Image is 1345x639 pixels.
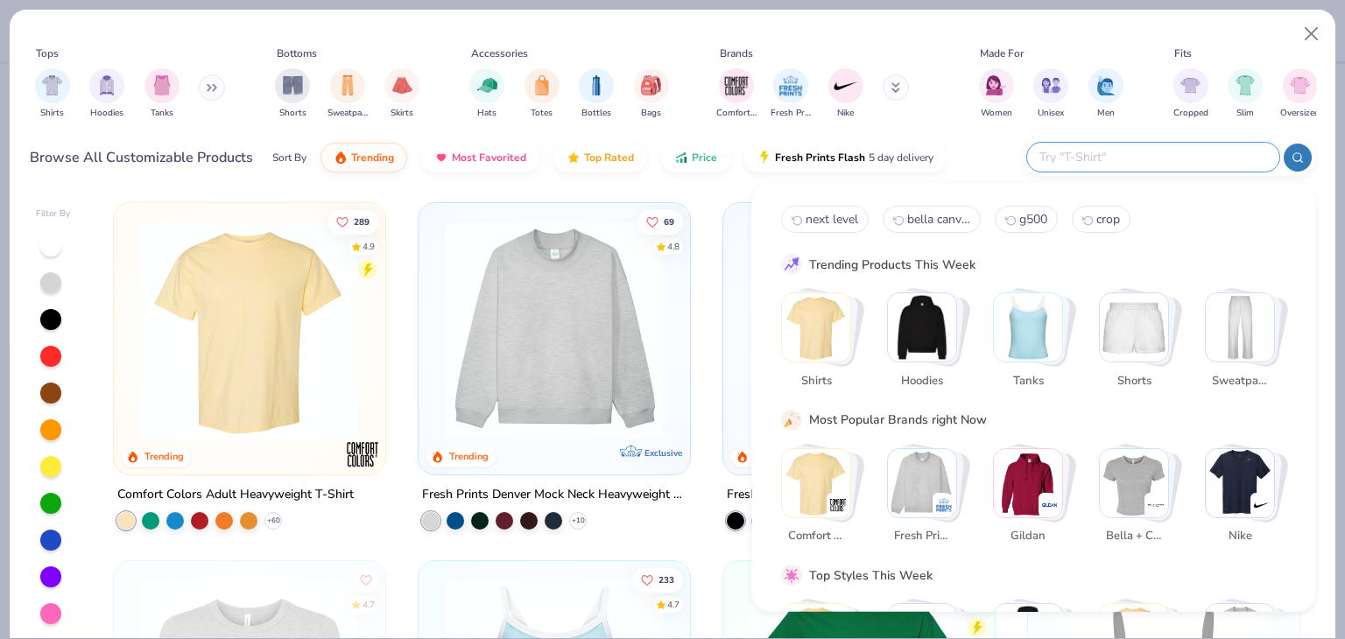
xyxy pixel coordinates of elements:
img: Bella + Canvas [1100,448,1168,516]
button: filter button [89,68,124,120]
div: filter for Women [979,68,1014,120]
button: g5002 [995,206,1058,233]
div: Browse All Customizable Products [30,147,253,168]
span: Slim [1236,107,1254,120]
button: Stack Card Button Fresh Prints [887,447,968,551]
button: filter button [634,68,669,120]
span: Shirts [788,372,845,390]
button: filter button [1173,68,1208,120]
button: Like [355,567,379,592]
img: Skirts Image [392,75,412,95]
button: filter button [1280,68,1320,120]
button: Close [1295,18,1328,51]
button: Stack Card Button Tanks [993,292,1074,397]
img: Sweatpants Image [338,75,357,95]
button: filter button [1228,68,1263,120]
img: Comfort Colors Image [723,73,750,99]
div: Bottoms [277,46,317,61]
img: Nike [1206,448,1274,516]
div: Sort By [272,150,306,165]
button: filter button [469,68,504,120]
div: filter for Comfort Colors [716,68,757,120]
div: 4.7 [363,598,376,611]
div: filter for Tanks [144,68,180,120]
div: filter for Oversized [1280,68,1320,120]
div: filter for Shorts [275,68,310,120]
span: + 60 [267,516,280,526]
div: Made For [980,46,1024,61]
img: Fresh Prints [888,448,956,516]
span: g500 [1019,211,1047,228]
span: next level [806,211,858,228]
div: filter for Unisex [1033,68,1068,120]
img: trending.gif [334,151,348,165]
img: Tanks Image [152,75,172,95]
div: filter for Hats [469,68,504,120]
div: filter for Bottles [579,68,614,120]
button: filter button [1033,68,1068,120]
span: Hoodies [90,107,123,120]
button: filter button [979,68,1014,120]
span: Women [981,107,1012,120]
span: Oversized [1280,107,1320,120]
img: Oversized Image [1290,75,1310,95]
span: Totes [531,107,553,120]
div: Filter By [36,207,71,221]
button: filter button [525,68,560,120]
div: filter for Slim [1228,68,1263,120]
input: Try "T-Shirt" [1038,147,1267,167]
button: bella canvas1 [883,206,981,233]
button: Stack Card Button Gildan [993,447,1074,551]
span: Hoodies [894,372,951,390]
div: Tops [36,46,59,61]
span: Skirts [391,107,413,120]
span: Shirts [40,107,64,120]
img: Tanks [994,293,1062,362]
img: Bella + Canvas [1148,496,1165,514]
img: Men Image [1096,75,1116,95]
img: Bottles Image [587,75,606,95]
img: Shirts Image [42,75,62,95]
img: Comfort Colors [830,496,848,514]
div: filter for Skirts [384,68,419,120]
img: f5d85501-0dbb-4ee4-b115-c08fa3845d83 [436,221,672,439]
span: 69 [664,217,674,226]
img: party_popper.gif [784,411,799,427]
button: Like [637,209,683,234]
img: Shirts [782,293,850,362]
button: filter button [716,68,757,120]
span: 5 day delivery [869,148,933,168]
button: Fresh Prints Flash5 day delivery [744,143,947,172]
button: Like [328,209,379,234]
img: Comfort Colors logo [345,437,380,472]
button: Like [632,567,683,592]
img: Gildan [1042,496,1060,514]
span: Sweatpants [1212,372,1269,390]
button: Top Rated [553,143,647,172]
div: filter for Hoodies [89,68,124,120]
img: Hoodies Image [97,75,116,95]
span: Exclusive [644,447,682,459]
img: Fresh Prints [936,496,954,514]
button: next level0 [781,206,869,233]
span: Fresh Prints [771,107,811,120]
img: Nike Image [833,73,859,99]
img: 029b8af0-80e6-406f-9fdc-fdf898547912 [131,221,368,439]
button: Most Favorited [421,143,539,172]
div: Comfort Colors Adult Heavyweight T-Shirt [117,484,354,506]
span: Unisex [1038,107,1064,120]
span: Most Favorited [452,151,526,165]
img: 91acfc32-fd48-4d6b-bdad-a4c1a30ac3fc [741,221,977,439]
span: + 10 [572,516,585,526]
img: Gildan [994,448,1062,516]
img: pink_star.gif [784,567,799,583]
span: crop [1096,211,1120,228]
div: filter for Sweatpants [327,68,368,120]
img: Nike [1254,496,1271,514]
span: Nike [1212,528,1269,545]
span: Sweatpants [327,107,368,120]
button: filter button [579,68,614,120]
button: filter button [1088,68,1123,120]
img: most_fav.gif [434,151,448,165]
img: Shorts Image [283,75,303,95]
